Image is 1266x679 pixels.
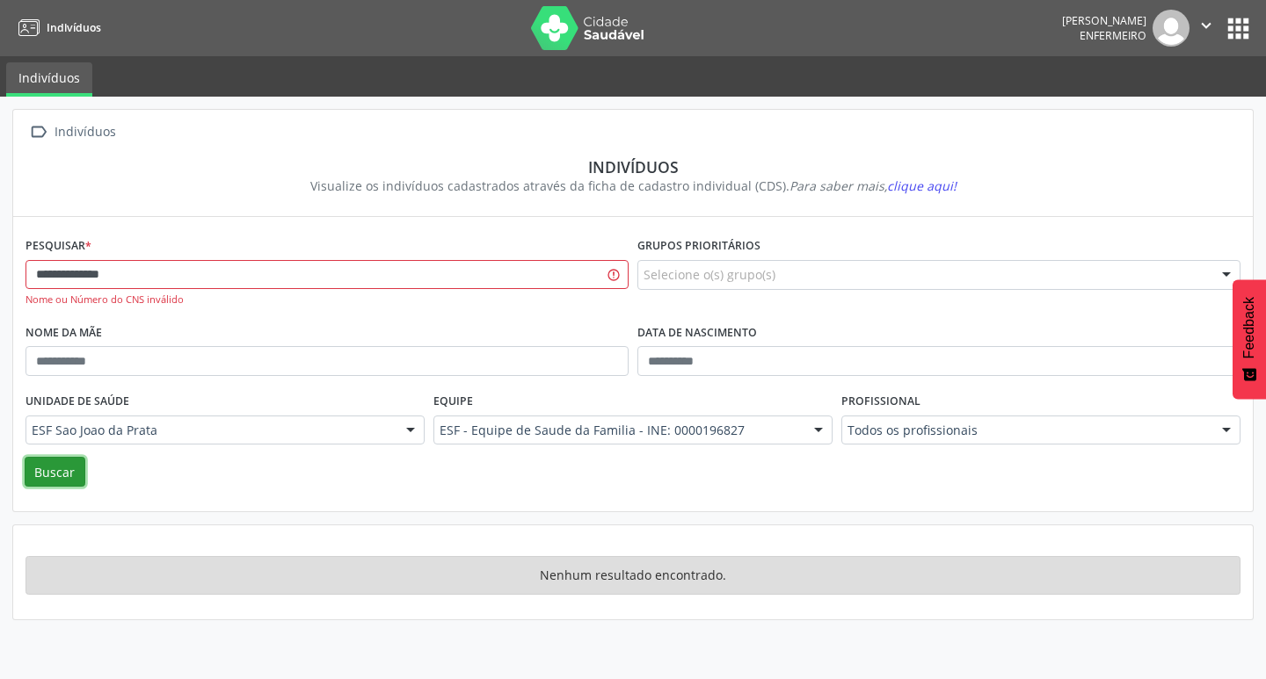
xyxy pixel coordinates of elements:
[25,556,1241,595] div: Nenhum resultado encontrado.
[25,293,629,307] div: Nome ou Número do CNS inválido
[1233,279,1266,399] button: Feedback - Mostrar pesquisa
[12,13,101,42] a: Indivíduos
[32,422,389,439] span: ESF Sao Joao da Prata
[637,320,757,347] label: Data de nascimento
[1062,13,1146,28] div: [PERSON_NAME]
[25,388,129,415] label: Unidade de saúde
[1223,13,1254,44] button: apps
[25,320,102,347] label: Nome da mãe
[848,422,1204,439] span: Todos os profissionais
[47,20,101,35] span: Indivíduos
[51,119,119,145] div: Indivíduos
[38,157,1228,177] div: Indivíduos
[637,233,760,260] label: Grupos prioritários
[25,119,51,145] i: 
[644,265,775,284] span: Selecione o(s) grupo(s)
[1241,297,1257,358] span: Feedback
[25,119,119,145] a:  Indivíduos
[433,388,473,415] label: Equipe
[38,177,1228,195] div: Visualize os indivíduos cadastrados através da ficha de cadastro individual (CDS).
[6,62,92,97] a: Indivíduos
[1080,28,1146,43] span: Enfermeiro
[789,177,957,194] i: Para saber mais,
[841,388,920,415] label: Profissional
[25,457,85,487] button: Buscar
[1153,10,1190,47] img: img
[440,422,797,439] span: ESF - Equipe de Saude da Familia - INE: 0000196827
[1190,10,1223,47] button: 
[1197,16,1216,35] i: 
[25,233,91,260] label: Pesquisar
[887,177,957,194] span: clique aqui!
